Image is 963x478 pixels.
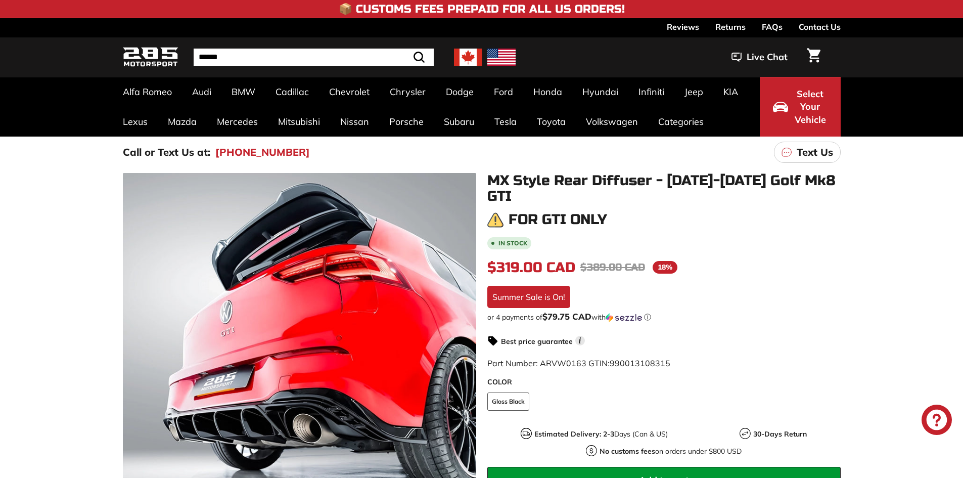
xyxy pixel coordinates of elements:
[215,145,310,160] a: [PHONE_NUMBER]
[487,377,841,387] label: COLOR
[113,77,182,107] a: Alfa Romeo
[221,77,265,107] a: BMW
[484,107,527,137] a: Tesla
[715,18,746,35] a: Returns
[575,336,585,345] span: i
[484,77,523,107] a: Ford
[576,107,648,137] a: Volkswagen
[648,107,714,137] a: Categories
[330,107,379,137] a: Nissan
[523,77,572,107] a: Honda
[919,405,955,438] inbox-online-store-chat: Shopify online store chat
[606,313,642,322] img: Sezzle
[600,447,655,456] strong: No customs fees
[580,261,645,274] span: $389.00 CAD
[762,18,783,35] a: FAQs
[600,446,742,457] p: on orders under $800 USD
[434,107,484,137] a: Subaru
[123,46,178,69] img: Logo_285_Motorsport_areodynamics_components
[674,77,713,107] a: Jeep
[265,77,319,107] a: Cadillac
[113,107,158,137] a: Lexus
[207,107,268,137] a: Mercedes
[610,358,670,368] span: 990013108315
[319,77,380,107] a: Chevrolet
[436,77,484,107] a: Dodge
[753,429,807,439] strong: 30-Days Return
[487,312,841,322] div: or 4 payments of with
[718,45,801,70] button: Live Chat
[123,145,210,160] p: Call or Text Us at:
[793,88,828,126] span: Select Your Vehicle
[628,77,674,107] a: Infiniti
[487,312,841,322] div: or 4 payments of$79.75 CADwithSezzle Click to learn more about Sezzle
[534,429,614,439] strong: Estimated Delivery: 2-3
[760,77,841,137] button: Select Your Vehicle
[487,212,503,228] img: warning.png
[527,107,576,137] a: Toyota
[487,358,670,368] span: Part Number: ARVW0163 GTIN:
[667,18,699,35] a: Reviews
[194,49,434,66] input: Search
[487,259,575,276] span: $319.00 CAD
[498,240,527,246] b: In stock
[797,145,833,160] p: Text Us
[339,3,625,15] h4: 📦 Customs Fees Prepaid for All US Orders!
[501,337,573,346] strong: Best price guarantee
[487,173,841,204] h1: MX Style Rear Diffuser - [DATE]-[DATE] Golf Mk8 GTI
[380,77,436,107] a: Chrysler
[799,18,841,35] a: Contact Us
[542,311,591,322] span: $79.75 CAD
[268,107,330,137] a: Mitsubishi
[158,107,207,137] a: Mazda
[487,286,570,308] div: Summer Sale is On!
[379,107,434,137] a: Porsche
[572,77,628,107] a: Hyundai
[509,212,607,228] h3: For GTI only
[653,261,677,274] span: 18%
[713,77,748,107] a: KIA
[801,40,827,74] a: Cart
[747,51,788,64] span: Live Chat
[774,142,841,163] a: Text Us
[534,429,668,440] p: Days (Can & US)
[182,77,221,107] a: Audi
